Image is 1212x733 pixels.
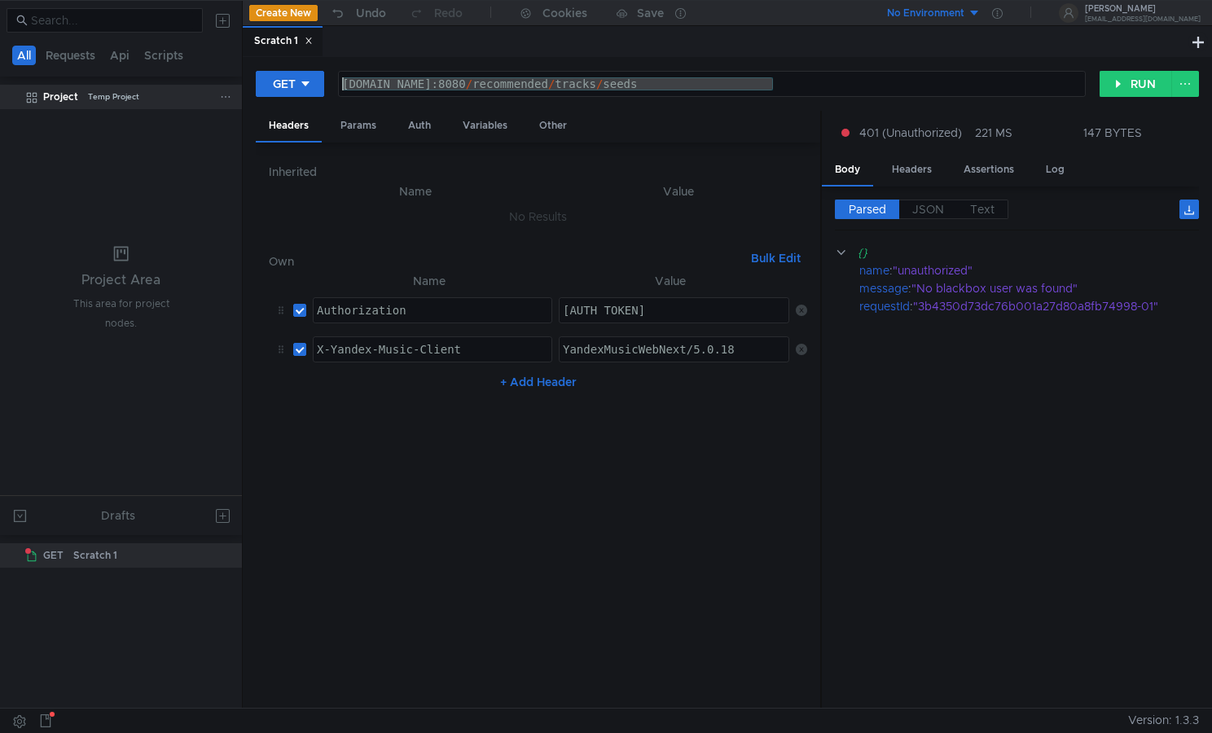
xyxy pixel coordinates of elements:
[549,182,806,201] th: Value
[139,46,188,65] button: Scripts
[911,279,1180,297] div: "No blackbox user was found"
[509,209,567,224] nz-embed-empty: No Results
[859,297,910,315] div: requestId
[542,3,587,23] div: Cookies
[951,155,1027,185] div: Assertions
[256,71,324,97] button: GET
[327,111,389,141] div: Params
[450,111,520,141] div: Variables
[744,248,807,268] button: Bulk Edit
[637,7,664,19] div: Save
[975,125,1012,140] div: 221 MS
[1100,71,1172,97] button: RUN
[73,543,117,568] div: Scratch 1
[269,252,744,271] h6: Own
[970,202,995,217] span: Text
[249,5,318,21] button: Create New
[912,202,944,217] span: JSON
[101,506,135,525] div: Drafts
[859,297,1199,315] div: :
[893,261,1179,279] div: "unauthorized"
[41,46,100,65] button: Requests
[105,46,134,65] button: Api
[552,271,789,291] th: Value
[12,46,36,65] button: All
[1128,709,1199,732] span: Version: 1.3.3
[887,6,964,21] div: No Environment
[43,543,64,568] span: GET
[859,124,962,142] span: 401 (Unauthorized)
[879,155,945,185] div: Headers
[356,3,386,23] div: Undo
[1085,16,1201,22] div: [EMAIL_ADDRESS][DOMAIN_NAME]
[859,261,889,279] div: name
[859,279,908,297] div: message
[282,182,549,201] th: Name
[395,111,444,141] div: Auth
[1033,155,1078,185] div: Log
[273,75,296,93] div: GET
[254,33,313,50] div: Scratch 1
[1083,125,1142,140] div: 147 BYTES
[859,261,1199,279] div: :
[1085,5,1201,13] div: [PERSON_NAME]
[849,202,886,217] span: Parsed
[913,297,1180,315] div: "3b4350d73dc76b001a27d80a8fb74998-01"
[306,271,552,291] th: Name
[256,111,322,143] div: Headers
[859,279,1199,297] div: :
[31,11,193,29] input: Search...
[318,1,397,25] button: Undo
[434,3,463,23] div: Redo
[822,155,873,187] div: Body
[43,85,78,109] div: Project
[269,162,806,182] h6: Inherited
[494,372,583,392] button: + Add Header
[88,85,139,109] div: Temp Project
[526,111,580,141] div: Other
[858,244,1176,261] div: {}
[397,1,474,25] button: Redo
